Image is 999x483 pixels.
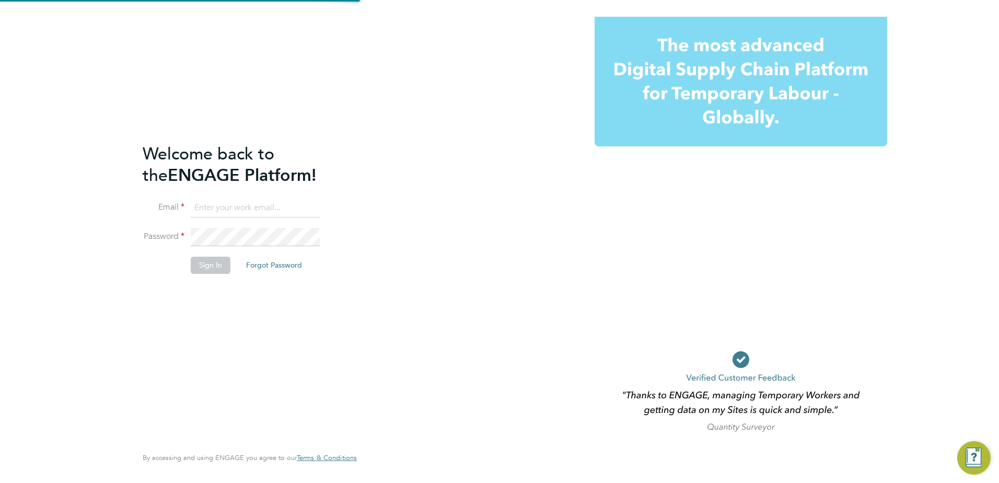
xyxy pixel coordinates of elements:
h2: ENGAGE Platform! [143,143,346,186]
button: Engage Resource Center [957,441,991,475]
label: Password [143,231,184,242]
label: Email [143,202,184,213]
span: Terms & Conditions [297,453,357,462]
span: Welcome back to the [143,144,274,186]
button: Sign In [191,257,230,273]
input: Enter your work email... [191,199,320,217]
button: Forgot Password [238,257,310,273]
a: Terms & Conditions [297,454,357,462]
span: By accessing and using ENGAGE you agree to our [143,453,357,462]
